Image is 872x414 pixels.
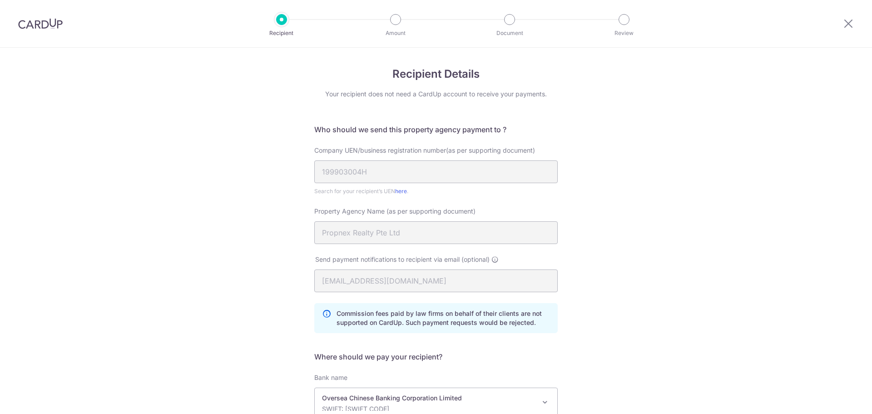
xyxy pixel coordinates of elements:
[322,394,535,403] p: Oversea Chinese Banking Corporation Limited
[590,29,658,38] p: Review
[337,309,550,327] p: Commission fees paid by law firms on behalf of their clients are not supported on CardUp. Such pa...
[314,269,558,292] input: Enter email address
[362,29,429,38] p: Amount
[18,18,63,29] img: CardUp
[476,29,543,38] p: Document
[314,187,558,196] div: Search for your recipient’s UEN .
[314,373,347,382] label: Bank name
[248,29,315,38] p: Recipient
[314,90,558,99] div: Your recipient does not need a CardUp account to receive your payments.
[315,255,490,264] span: Send payment notifications to recipient via email (optional)
[314,351,558,362] h5: Where should we pay your recipient?
[322,404,535,414] p: SWIFT: [SWIFT_CODE]
[314,207,476,215] span: Property Agency Name (as per supporting document)
[314,146,535,154] span: Company UEN/business registration number(as per supporting document)
[395,188,407,195] a: here
[314,124,558,135] h5: Who should we send this property agency payment to ?
[814,387,863,409] iframe: Opens a widget where you can find more information
[314,66,558,82] h4: Recipient Details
